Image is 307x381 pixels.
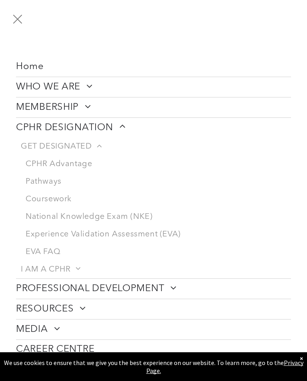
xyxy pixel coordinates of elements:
span: CPHR DESIGNATION [16,122,125,134]
span: I AM A CPHR [21,265,80,274]
a: MEDIA [16,319,291,339]
a: CAREER CENTRE [16,340,291,359]
a: WHO WE ARE [16,77,291,97]
a: CPHR DESIGNATION [16,118,291,138]
a: Home [16,57,291,77]
a: RESOURCES [16,299,291,319]
a: National Knowledge Exam (NKE) [21,208,291,226]
div: Dismiss notification [300,354,303,362]
a: MEMBERSHIP [16,97,291,117]
a: CPHR Advantage [21,155,291,173]
a: Coursework [21,190,291,208]
a: Experience Validation Assessment (EVA) [21,226,291,243]
span: GET DESIGNATED [21,142,101,151]
a: GET DESIGNATED [16,138,291,155]
a: PROFESSIONAL DEVELOPMENT [16,279,291,299]
a: Pathways [21,173,291,190]
a: Privacy Page. [146,359,303,375]
a: EVA FAQ [21,243,291,261]
a: I AM A CPHR [16,261,291,278]
button: menu [7,9,28,30]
